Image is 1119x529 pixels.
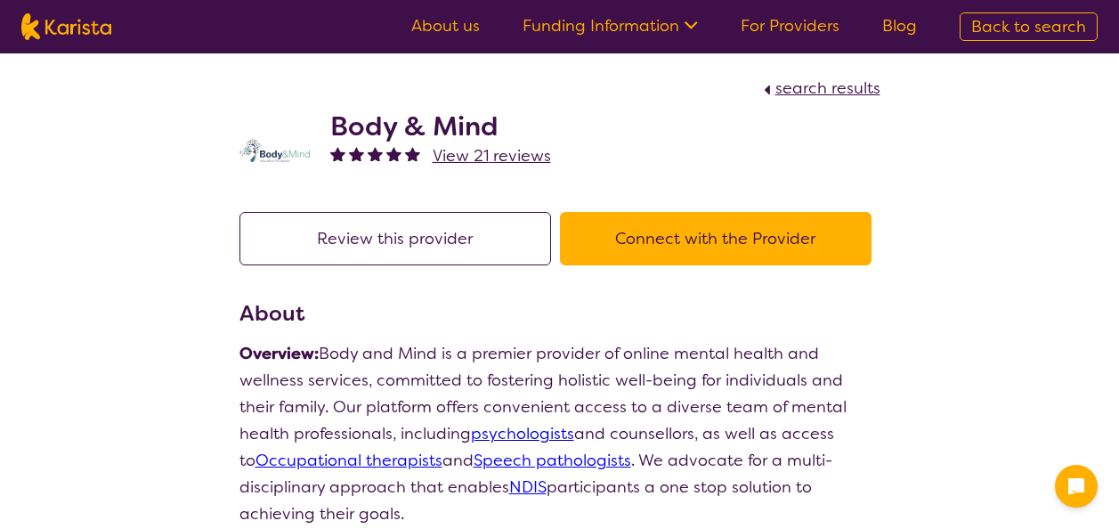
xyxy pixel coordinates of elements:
[971,16,1086,37] span: Back to search
[239,297,880,330] h3: About
[471,423,574,444] a: psychologists
[960,12,1098,41] a: Back to search
[239,212,551,265] button: Review this provider
[560,212,872,265] button: Connect with the Provider
[239,139,311,162] img: qmpolprhjdhzpcuekzqg.svg
[882,15,917,37] a: Blog
[775,77,880,99] span: search results
[474,450,631,471] a: Speech pathologists
[386,146,401,161] img: fullstar
[411,15,480,37] a: About us
[368,146,383,161] img: fullstar
[349,146,364,161] img: fullstar
[239,228,560,249] a: Review this provider
[741,15,839,37] a: For Providers
[239,340,880,527] p: Body and Mind is a premier provider of online mental health and wellness services, committed to f...
[509,476,547,498] a: NDIS
[239,343,319,364] strong: Overview:
[433,142,551,169] a: View 21 reviews
[523,15,698,37] a: Funding Information
[255,450,442,471] a: Occupational therapists
[433,145,551,167] span: View 21 reviews
[759,77,880,99] a: search results
[330,146,345,161] img: fullstar
[405,146,420,161] img: fullstar
[330,110,551,142] h2: Body & Mind
[560,228,880,249] a: Connect with the Provider
[21,13,111,40] img: Karista logo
